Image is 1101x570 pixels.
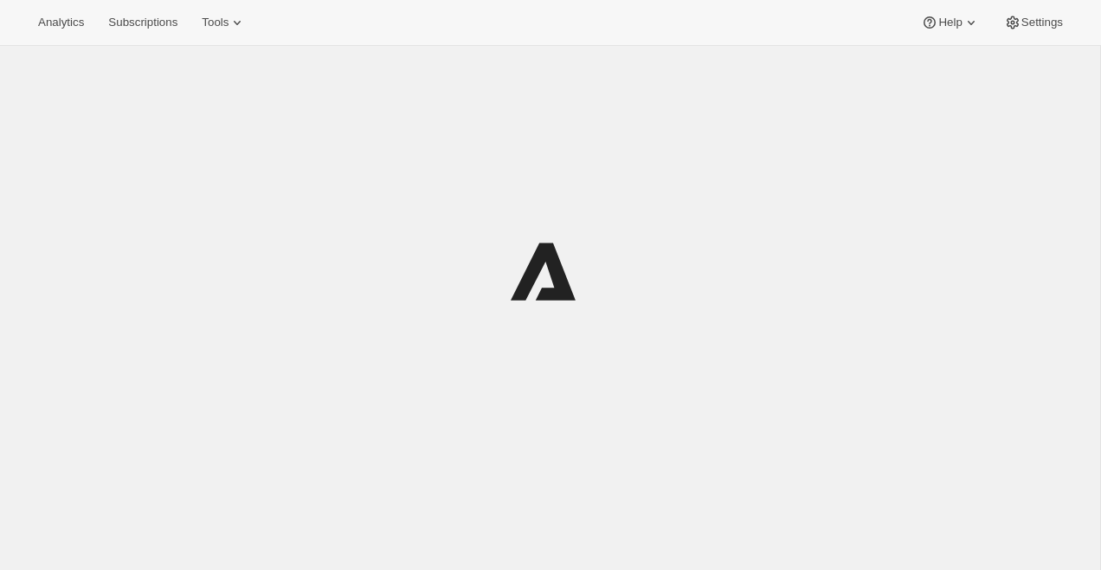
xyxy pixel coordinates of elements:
[191,10,256,35] button: Tools
[1021,16,1063,29] span: Settings
[202,16,229,29] span: Tools
[38,16,84,29] span: Analytics
[98,10,188,35] button: Subscriptions
[28,10,94,35] button: Analytics
[108,16,177,29] span: Subscriptions
[994,10,1073,35] button: Settings
[938,16,962,29] span: Help
[911,10,989,35] button: Help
